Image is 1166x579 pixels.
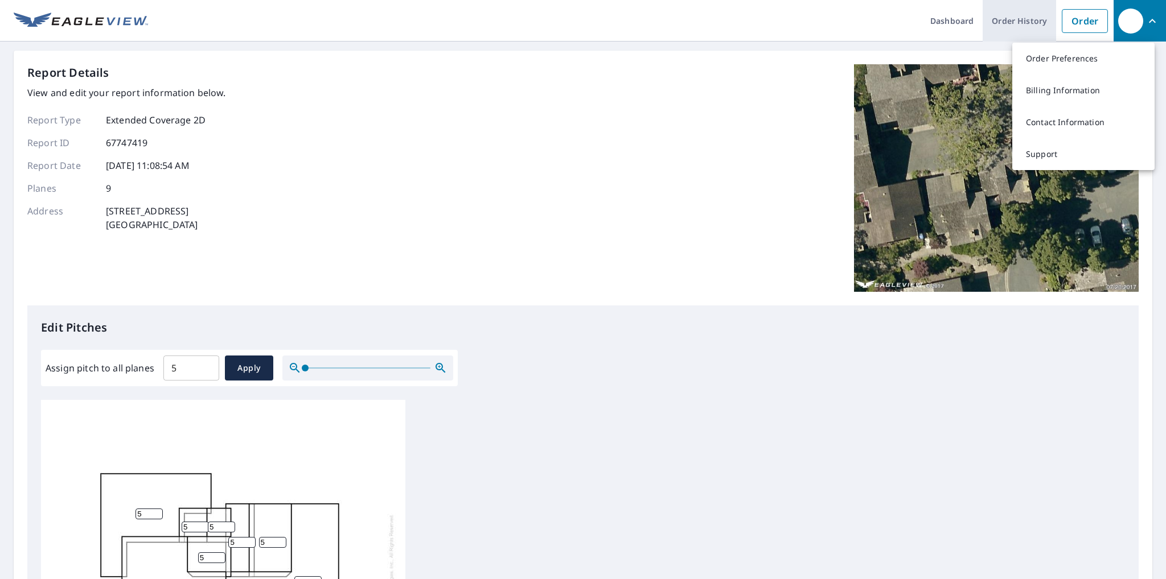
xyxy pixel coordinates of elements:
img: EV Logo [14,13,148,30]
p: View and edit your report information below. [27,86,226,100]
input: 00.0 [163,352,219,384]
label: Assign pitch to all planes [46,361,154,375]
a: Contact Information [1012,106,1155,138]
p: Report Type [27,113,96,127]
a: Order [1062,9,1108,33]
p: Extended Coverage 2D [106,113,206,127]
p: Report Date [27,159,96,172]
p: Report ID [27,136,96,150]
p: Planes [27,181,96,195]
a: Support [1012,138,1155,170]
button: Apply [225,355,273,381]
a: Order Preferences [1012,43,1155,75]
a: Billing Information [1012,75,1155,106]
p: Report Details [27,64,109,81]
span: Apply [234,361,264,375]
img: Top image [854,64,1139,292]
p: Address [27,204,96,231]
p: 9 [106,181,111,195]
p: Edit Pitches [41,319,1125,336]
p: 67747419 [106,136,147,150]
p: [STREET_ADDRESS] [GEOGRAPHIC_DATA] [106,204,198,231]
p: [DATE] 11:08:54 AM [106,159,190,172]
